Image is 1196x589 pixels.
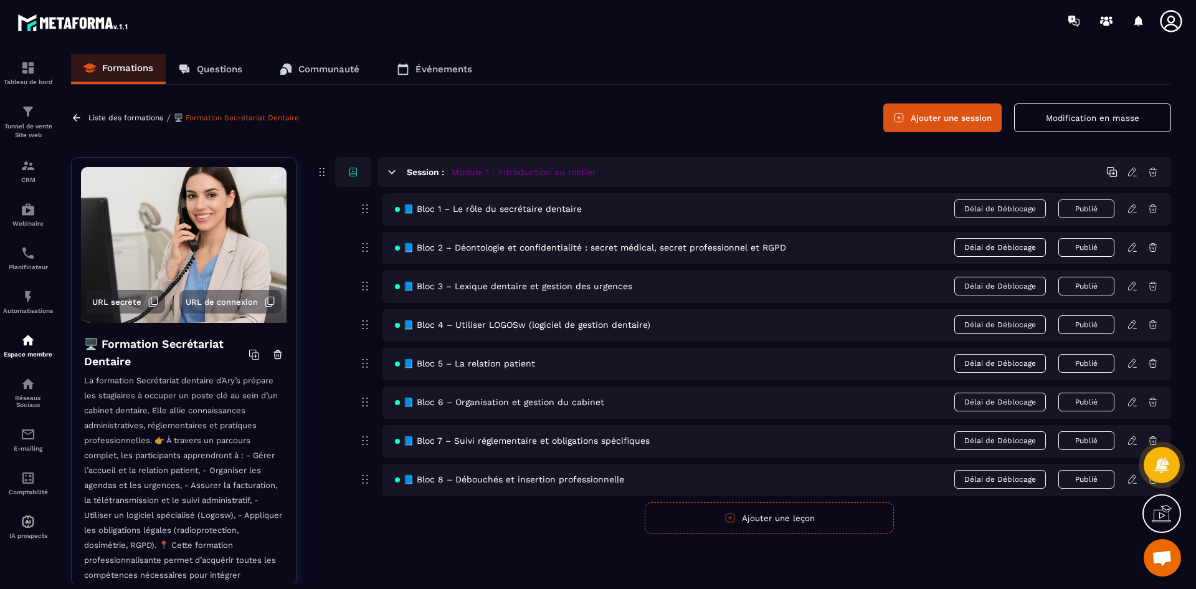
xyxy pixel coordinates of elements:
[3,236,53,280] a: schedulerschedulerPlanificateur
[81,167,287,323] img: background
[645,502,894,534] button: Ajouter une leçon
[3,532,53,539] p: IA prospects
[384,54,485,84] a: Événements
[298,64,359,75] p: Communauté
[415,64,472,75] p: Événements
[452,166,596,178] h5: Module 1 : Introduction au métier
[102,62,153,74] p: Formations
[3,193,53,236] a: automationsautomationsWebinaire
[395,436,650,446] span: 📘 Bloc 7 – Suivi réglementaire et obligations spécifiques
[21,333,36,348] img: automations
[267,54,372,84] a: Communauté
[92,297,141,307] span: URL secrète
[3,79,53,85] p: Tableau de bord
[954,431,1046,450] span: Délai de Déblocage
[1058,470,1114,489] button: Publié
[395,474,624,484] span: 📘 Bloc 8 – Débouchés et insertion professionnelle
[3,323,53,367] a: automationsautomationsEspace membre
[166,54,255,84] a: Questions
[21,514,36,529] img: automations
[21,104,36,119] img: formation
[395,242,786,252] span: 📘 Bloc 2 – Déontologie et confidentialité : secret médical, secret professionnel et RGPD
[954,393,1046,411] span: Délai de Déblocage
[84,335,249,370] h4: 🖥️ Formation Secrétariat Dentaire
[407,167,444,177] h6: Session :
[395,281,632,291] span: 📘 Bloc 3 – Lexique dentaire et gestion des urgences
[3,307,53,314] p: Automatisations
[17,11,130,34] img: logo
[21,60,36,75] img: formation
[883,103,1002,132] button: Ajouter une session
[954,315,1046,334] span: Délai de Déblocage
[3,220,53,227] p: Webinaire
[3,489,53,496] p: Comptabilité
[1058,315,1114,334] button: Publié
[3,280,53,323] a: automationsautomationsAutomatisations
[1058,238,1114,257] button: Publié
[395,204,582,214] span: 📘 Bloc 1 – Le rôle du secrétaire dentaire
[3,95,53,149] a: formationformationTunnel de vente Site web
[21,289,36,304] img: automations
[21,202,36,217] img: automations
[3,51,53,95] a: formationformationTableau de bord
[1144,539,1181,577] div: Ouvrir le chat
[166,112,171,124] span: /
[21,471,36,486] img: accountant
[3,264,53,271] p: Planificateur
[86,290,165,314] button: URL secrète
[21,376,36,391] img: social-network
[88,113,163,122] a: Liste des formations
[3,122,53,140] p: Tunnel de vente Site web
[179,290,282,314] button: URL de connexion
[174,113,299,122] a: 🖥️ Formation Secrétariat Dentaire
[3,445,53,452] p: E-mailing
[1058,354,1114,373] button: Publié
[186,297,258,307] span: URL de connexion
[3,176,53,183] p: CRM
[954,238,1046,257] span: Délai de Déblocage
[3,351,53,358] p: Espace membre
[3,395,53,408] p: Réseaux Sociaux
[21,158,36,173] img: formation
[954,470,1046,489] span: Délai de Déblocage
[395,320,650,330] span: 📘 Bloc 4 – Utiliser LOGOSw (logiciel de gestion dentaire)
[1058,277,1114,295] button: Publié
[1058,199,1114,218] button: Publié
[954,277,1046,295] span: Délai de Déblocage
[197,64,242,75] p: Questions
[954,199,1046,218] span: Délai de Déblocage
[395,358,535,368] span: 📘 Bloc 5 – La relation patient
[21,246,36,261] img: scheduler
[395,397,604,407] span: 📘 Bloc 6 – Organisation et gestion du cabinet
[3,367,53,418] a: social-networksocial-networkRéseaux Sociaux
[21,427,36,442] img: email
[3,418,53,461] a: emailemailE-mailing
[1058,393,1114,411] button: Publié
[3,149,53,193] a: formationformationCRM
[71,54,166,84] a: Formations
[1058,431,1114,450] button: Publié
[1014,103,1171,132] button: Modification en masse
[3,461,53,505] a: accountantaccountantComptabilité
[954,354,1046,373] span: Délai de Déblocage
